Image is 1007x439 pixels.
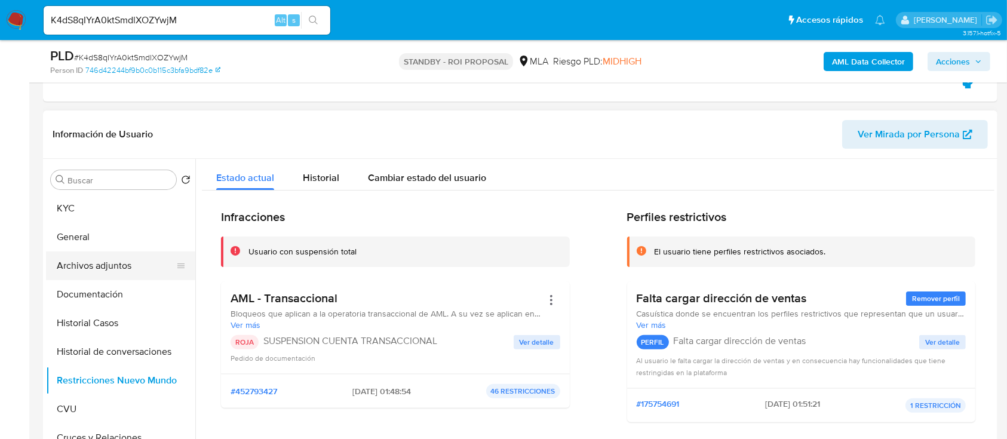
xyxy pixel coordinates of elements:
[603,54,641,68] span: MIDHIGH
[832,52,905,71] b: AML Data Collector
[824,52,913,71] button: AML Data Collector
[46,337,195,366] button: Historial de conversaciones
[50,65,83,76] b: Person ID
[46,194,195,223] button: KYC
[858,120,960,149] span: Ver Mirada por Persona
[553,55,641,68] span: Riesgo PLD:
[74,51,188,63] span: # K4dS8qIYrA0ktSmdlXOZYwjM
[796,14,863,26] span: Accesos rápidos
[518,55,548,68] div: MLA
[56,175,65,185] button: Buscar
[181,175,191,188] button: Volver al orden por defecto
[46,395,195,423] button: CVU
[276,14,285,26] span: Alt
[85,65,220,76] a: 746d42244bf9b0c0b115c3bfa9bdf82e
[67,175,171,186] input: Buscar
[985,14,998,26] a: Salir
[50,46,74,65] b: PLD
[46,223,195,251] button: General
[46,309,195,337] button: Historial Casos
[399,53,513,70] p: STANDBY - ROI PROPOSAL
[842,120,988,149] button: Ver Mirada por Persona
[292,14,296,26] span: s
[46,251,186,280] button: Archivos adjuntos
[914,14,981,26] p: emmanuel.vitiello@mercadolibre.com
[46,280,195,309] button: Documentación
[53,128,153,140] h1: Información de Usuario
[936,52,970,71] span: Acciones
[46,366,195,395] button: Restricciones Nuevo Mundo
[301,12,326,29] button: search-icon
[963,28,1001,38] span: 3.157.1-hotfix-5
[875,15,885,25] a: Notificaciones
[928,52,990,71] button: Acciones
[44,13,330,28] input: Buscar usuario o caso...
